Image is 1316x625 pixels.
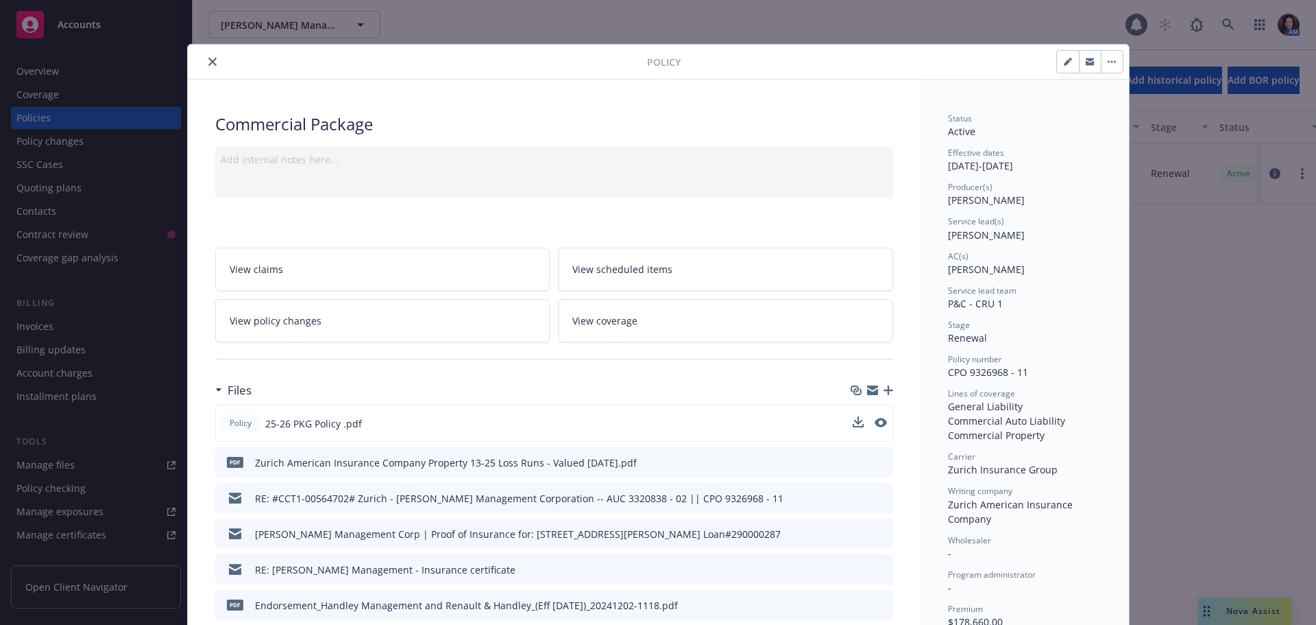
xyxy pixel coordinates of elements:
button: download file [853,456,864,470]
div: Commercial Package [215,113,893,136]
div: Files [215,381,252,399]
button: download file [853,416,864,427]
button: download file [853,416,864,431]
button: preview file [875,527,888,541]
div: Commercial Property [948,428,1101,443]
a: View coverage [558,299,893,342]
span: pdf [227,457,243,467]
h3: Files [228,381,252,399]
button: preview file [875,491,888,506]
div: Commercial Auto Liability [948,414,1101,428]
span: Zurich American Insurance Company [948,498,1075,526]
div: [PERSON_NAME] Management Corp | Proof of Insurance for: [STREET_ADDRESS][PERSON_NAME] Loan#290000287 [255,527,781,541]
span: Zurich Insurance Group [948,463,1058,476]
button: download file [853,491,864,506]
div: Zurich American Insurance Company Property 13-25 Loss Runs - Valued [DATE].pdf [255,456,637,470]
span: Active [948,125,975,138]
div: RE: #CCT1-00564702# Zurich - [PERSON_NAME] Management Corporation -- AUC 3320838 - 02 || CPO 9326... [255,491,783,506]
span: Policy [647,55,681,69]
span: AC(s) [948,250,968,262]
button: preview file [875,416,887,431]
a: View policy changes [215,299,550,342]
span: pdf [227,600,243,610]
button: preview file [875,456,888,470]
a: View claims [215,248,550,291]
span: [PERSON_NAME] [948,193,1025,207]
span: Status [948,113,972,124]
button: preview file [875,598,888,613]
span: Program administrator [948,569,1036,580]
button: download file [853,527,864,541]
div: Endorsement_Handley Management and Renault & Handley_(Eff [DATE])_20241202-1118.pdf [255,598,678,613]
span: Effective dates [948,147,1004,158]
span: View scheduled items [572,262,672,276]
span: Lines of coverage [948,388,1015,399]
span: - [948,547,951,560]
button: download file [853,563,864,577]
span: - [948,581,951,594]
span: Service lead(s) [948,215,1004,227]
span: Service lead team [948,285,1016,296]
span: Carrier [948,451,975,462]
span: View policy changes [230,314,321,328]
button: preview file [875,563,888,577]
span: 25-26 PKG Policy .pdf [265,416,362,431]
a: View scheduled items [558,248,893,291]
span: Wholesaler [948,534,991,546]
button: close [204,54,221,70]
span: Producer(s) [948,181,992,193]
button: download file [853,598,864,613]
span: P&C - CRU 1 [948,297,1003,310]
div: RE: [PERSON_NAME] Management - Insurance certificate [255,563,515,577]
span: CPO 9326968 - 11 [948,366,1028,379]
span: [PERSON_NAME] [948,263,1025,276]
span: Stage [948,319,970,331]
div: Add internal notes here... [221,152,888,167]
span: View coverage [572,314,637,328]
span: Policy [227,417,254,429]
span: [PERSON_NAME] [948,228,1025,241]
span: Writing company [948,485,1012,497]
div: [DATE] - [DATE] [948,147,1101,173]
div: General Liability [948,399,1101,414]
span: Policy number [948,353,1002,365]
button: preview file [875,418,887,427]
span: Renewal [948,331,987,344]
span: View claims [230,262,283,276]
span: Premium [948,603,983,615]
